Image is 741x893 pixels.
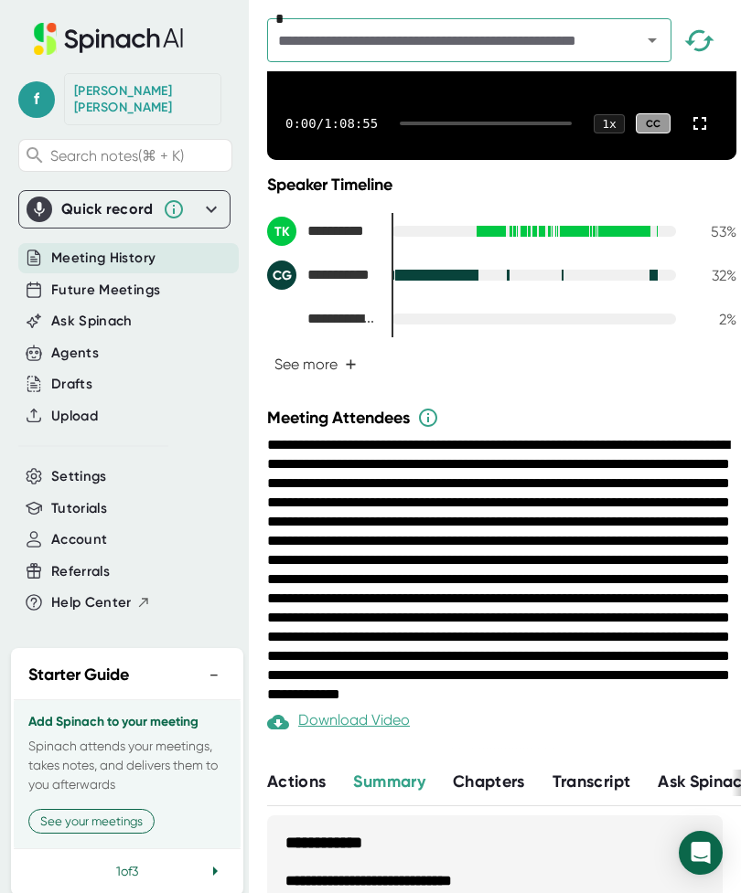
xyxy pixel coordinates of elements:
div: Edward Hudzinski [267,304,377,334]
h3: Add Spinach to your meeting [28,715,226,729]
span: f [18,81,55,118]
button: Help Center [51,592,151,613]
button: Upload [51,406,98,427]
button: Chapters [453,770,525,794]
div: Frank Nemec [74,83,211,115]
button: Account [51,529,107,550]
span: Transcript [553,771,631,792]
button: Actions [267,770,326,794]
button: Open [639,27,665,53]
div: 53 % [691,223,736,240]
h2: Starter Guide [28,663,129,687]
button: Drafts [51,374,92,395]
div: CG [267,260,296,290]
div: Tony Kempa [267,217,377,246]
button: Settings [51,466,107,487]
span: 1 of 3 [116,864,138,878]
div: Quick record [61,200,154,218]
button: Meeting History [51,248,156,269]
button: Transcript [553,770,631,794]
div: Quick record [27,191,222,228]
div: CC [636,113,671,134]
div: Meeting Attendees [267,407,741,429]
div: Open Intercom Messenger [679,831,723,875]
button: − [202,662,226,688]
span: Actions [267,771,326,792]
button: Referrals [51,561,110,582]
div: 2 % [691,311,736,328]
p: Spinach attends your meetings, takes notes, and delivers them to you afterwards [28,737,226,794]
span: Summary [353,771,424,792]
div: Chris Gullo [267,260,377,290]
div: TK [267,217,296,246]
span: Search notes (⌘ + K) [50,147,184,165]
button: Tutorials [51,498,107,519]
div: EH [267,304,296,334]
span: Chapters [453,771,525,792]
div: 0:00 / 1:08:55 [285,116,378,131]
button: Agents [51,343,99,364]
div: Speaker Timeline [267,175,736,195]
span: + [345,357,357,372]
button: Summary [353,770,424,794]
div: Download Video [267,711,410,733]
div: 32 % [691,267,736,284]
button: Future Meetings [51,280,160,301]
button: Ask Spinach [51,311,133,332]
div: 1 x [594,114,625,133]
button: See your meetings [28,809,155,834]
button: See more+ [267,348,364,380]
span: Help Center [51,592,132,613]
